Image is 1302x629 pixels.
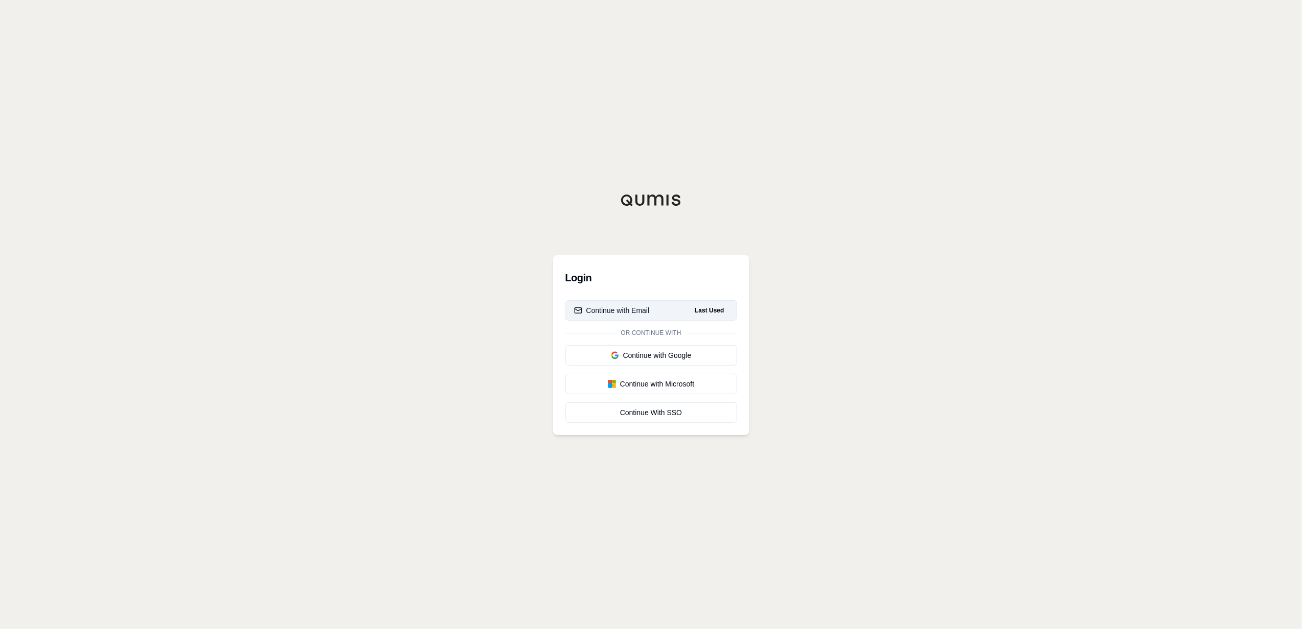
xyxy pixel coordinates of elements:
div: Continue with Microsoft [574,379,728,389]
button: Continue with Google [565,345,737,366]
button: Continue with Microsoft [565,374,737,394]
h3: Login [565,268,737,288]
span: Last Used [691,304,728,317]
div: Continue with Google [574,350,728,360]
button: Continue with EmailLast Used [565,300,737,321]
div: Continue with Email [574,305,650,316]
div: Continue With SSO [574,407,728,418]
img: Qumis [621,194,682,206]
span: Or continue with [617,329,685,337]
a: Continue With SSO [565,402,737,423]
